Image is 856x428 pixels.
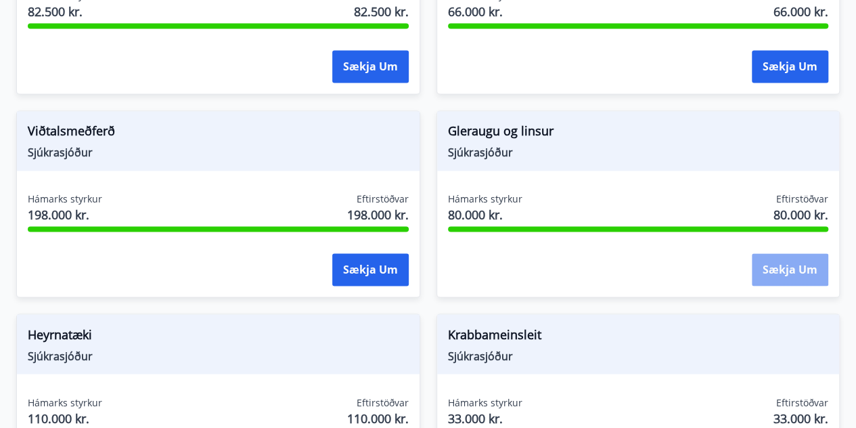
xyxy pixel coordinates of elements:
[28,3,102,20] span: 82.500 kr.
[28,122,409,145] span: Viðtalsmeðferð
[448,409,522,427] span: 33.000 kr.
[28,348,409,363] span: Sjúkrasjóður
[448,145,829,160] span: Sjúkrasjóður
[28,206,102,223] span: 198.000 kr.
[448,122,829,145] span: Gleraugu og linsur
[357,192,409,206] span: Eftirstöðvar
[347,409,409,427] span: 110.000 kr.
[776,192,828,206] span: Eftirstöðvar
[28,192,102,206] span: Hámarks styrkur
[28,145,409,160] span: Sjúkrasjóður
[773,3,828,20] span: 66.000 kr.
[773,409,828,427] span: 33.000 kr.
[448,325,829,348] span: Krabbameinsleit
[752,253,828,286] button: Sækja um
[357,395,409,409] span: Eftirstöðvar
[776,395,828,409] span: Eftirstöðvar
[332,50,409,83] button: Sækja um
[752,50,828,83] button: Sækja um
[28,395,102,409] span: Hámarks styrkur
[28,325,409,348] span: Heyrnatæki
[448,206,522,223] span: 80.000 kr.
[773,206,828,223] span: 80.000 kr.
[354,3,409,20] span: 82.500 kr.
[448,3,522,20] span: 66.000 kr.
[332,253,409,286] button: Sækja um
[448,192,522,206] span: Hámarks styrkur
[347,206,409,223] span: 198.000 kr.
[28,409,102,427] span: 110.000 kr.
[448,348,829,363] span: Sjúkrasjóður
[448,395,522,409] span: Hámarks styrkur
